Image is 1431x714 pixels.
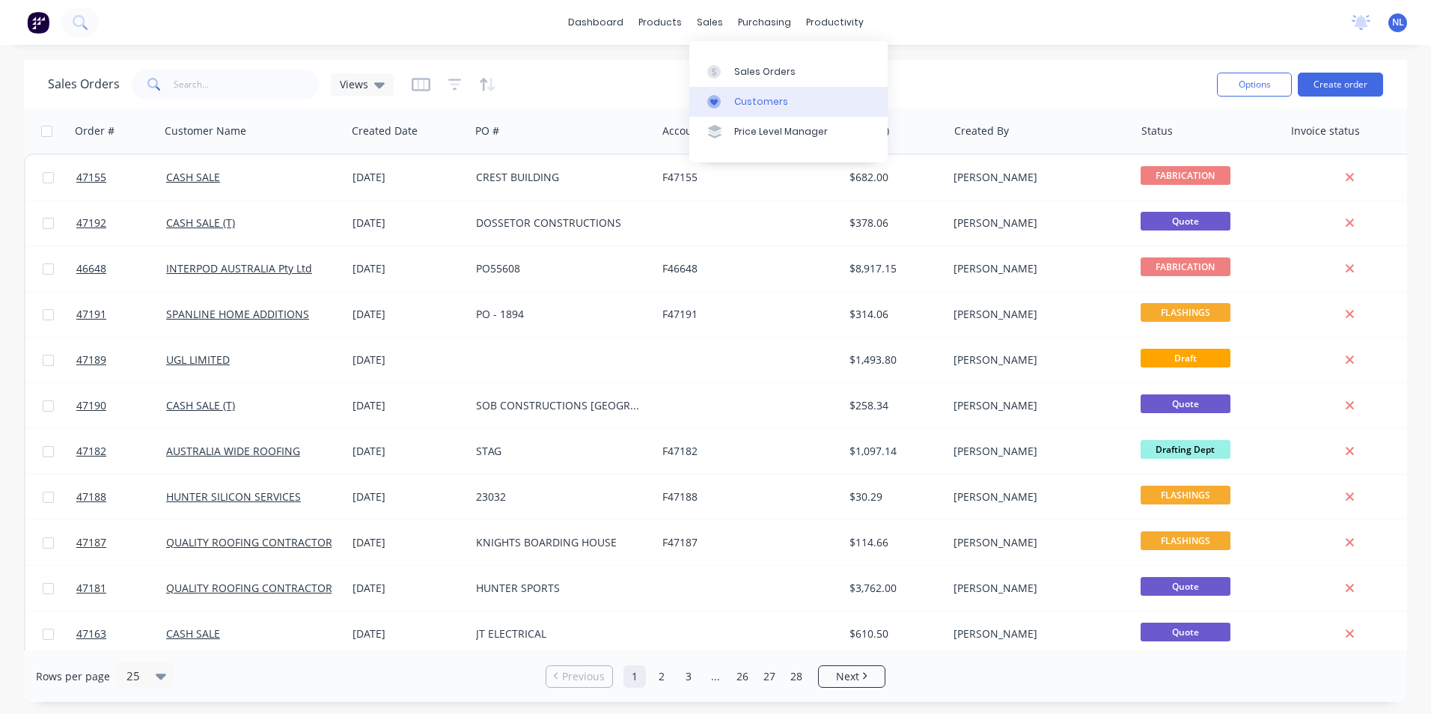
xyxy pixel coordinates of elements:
[166,444,300,458] a: AUSTRALIA WIDE ROOFING
[76,535,106,550] span: 47187
[836,669,859,684] span: Next
[1392,16,1404,29] span: NL
[76,475,166,519] a: 47188
[954,353,1120,367] div: [PERSON_NAME]
[849,398,937,413] div: $258.34
[353,489,464,504] div: [DATE]
[76,611,166,656] a: 47163
[75,123,115,138] div: Order #
[662,170,829,185] div: F47155
[76,581,106,596] span: 47181
[631,11,689,34] div: products
[76,155,166,200] a: 47155
[1217,73,1292,97] button: Options
[662,489,829,504] div: F47188
[476,170,642,185] div: CREST BUILDING
[476,261,642,276] div: PO55608
[662,535,829,550] div: F47187
[954,626,1120,641] div: [PERSON_NAME]
[353,398,464,413] div: [DATE]
[166,216,235,230] a: CASH SALE (T)
[689,11,730,34] div: sales
[1141,577,1230,596] span: Quote
[1141,257,1230,276] span: FABRICATION
[954,535,1120,550] div: [PERSON_NAME]
[954,123,1009,138] div: Created By
[476,216,642,231] div: DOSSETOR CONSTRUCTIONS
[662,123,761,138] div: Accounting Order #
[650,665,673,688] a: Page 2
[76,261,106,276] span: 46648
[76,201,166,245] a: 47192
[353,216,464,231] div: [DATE]
[1141,440,1230,459] span: Drafting Dept
[476,307,642,322] div: PO - 1894
[48,77,120,91] h1: Sales Orders
[476,489,642,504] div: 23032
[1291,123,1360,138] div: Invoice status
[1141,303,1230,322] span: FLASHINGS
[76,444,106,459] span: 47182
[353,353,464,367] div: [DATE]
[849,307,937,322] div: $314.06
[76,429,166,474] a: 47182
[353,307,464,322] div: [DATE]
[1141,123,1173,138] div: Status
[340,76,368,92] span: Views
[734,125,828,138] div: Price Level Manager
[799,11,871,34] div: productivity
[353,170,464,185] div: [DATE]
[174,70,320,100] input: Search...
[352,123,418,138] div: Created Date
[76,216,106,231] span: 47192
[166,581,338,595] a: QUALITY ROOFING CONTRACTORS
[561,11,631,34] a: dashboard
[476,398,642,413] div: SOB CONSTRUCTIONS [GEOGRAPHIC_DATA]
[689,117,888,147] a: Price Level Manager
[353,261,464,276] div: [DATE]
[76,338,166,382] a: 47189
[849,261,937,276] div: $8,917.15
[76,170,106,185] span: 47155
[1298,73,1383,97] button: Create order
[819,669,885,684] a: Next page
[166,535,338,549] a: QUALITY ROOFING CONTRACTORS
[166,261,312,275] a: INTERPOD AUSTRALIA Pty Ltd
[1141,166,1230,185] span: FABRICATION
[475,123,499,138] div: PO #
[1141,623,1230,641] span: Quote
[27,11,49,34] img: Factory
[353,626,464,641] div: [DATE]
[662,261,829,276] div: F46648
[353,444,464,459] div: [DATE]
[76,307,106,322] span: 47191
[76,383,166,428] a: 47190
[849,353,937,367] div: $1,493.80
[165,123,246,138] div: Customer Name
[954,398,1120,413] div: [PERSON_NAME]
[76,566,166,611] a: 47181
[76,626,106,641] span: 47163
[353,535,464,550] div: [DATE]
[849,216,937,231] div: $378.06
[849,626,937,641] div: $610.50
[76,292,166,337] a: 47191
[849,170,937,185] div: $682.00
[166,170,220,184] a: CASH SALE
[76,353,106,367] span: 47189
[954,489,1120,504] div: [PERSON_NAME]
[662,307,829,322] div: F47191
[1141,531,1230,550] span: FLASHINGS
[662,444,829,459] div: F47182
[677,665,700,688] a: Page 3
[476,444,642,459] div: STAG
[540,665,891,688] ul: Pagination
[166,353,230,367] a: UGL LIMITED
[954,261,1120,276] div: [PERSON_NAME]
[76,520,166,565] a: 47187
[76,398,106,413] span: 47190
[1141,212,1230,231] span: Quote
[704,665,727,688] a: Jump forward
[76,489,106,504] span: 47188
[36,669,110,684] span: Rows per page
